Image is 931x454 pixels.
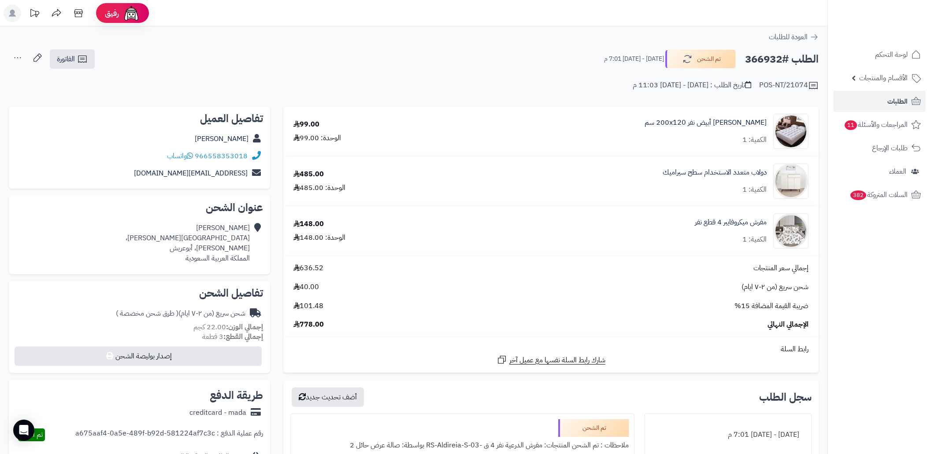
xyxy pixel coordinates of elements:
[167,151,193,161] a: واتساب
[292,387,364,407] button: أضف تحديث جديد
[604,55,664,63] small: [DATE] - [DATE] 7:01 م
[287,344,815,354] div: رابط السلة
[742,185,767,195] div: الكمية: 1
[16,288,263,298] h2: تفاصيل الشحن
[633,80,751,90] div: تاريخ الطلب : [DATE] - [DATE] 11:03 م
[753,263,809,273] span: إجمالي سعر المنتجات
[833,138,926,159] a: طلبات الإرجاع
[871,10,923,28] img: logo-2.png
[734,301,809,311] span: ضريبة القيمة المضافة 15%
[122,4,140,22] img: ai-face.png
[833,161,926,182] a: العملاء
[75,428,263,441] div: رقم عملية الدفع : a675aaf4-0a5e-489f-b92d-581224af7c3c
[293,320,324,330] span: 778.00
[844,120,858,130] span: 11
[742,234,767,245] div: الكمية: 1
[293,301,323,311] span: 101.48
[226,322,263,332] strong: إجمالي الوزن:
[844,119,908,131] span: المراجعات والأسئلة
[665,50,736,68] button: تم الشحن
[23,4,45,24] a: تحديثات المنصة
[57,54,75,64] span: الفاتورة
[497,354,605,365] a: شارك رابط السلة نفسها مع عميل آخر
[558,419,629,437] div: تم الشحن
[695,217,767,227] a: مفرش ميكروفايبر 4 قطع نفر
[833,184,926,205] a: السلات المتروكة382
[889,165,906,178] span: العملاء
[768,320,809,330] span: الإجمالي النهائي
[833,114,926,135] a: المراجعات والأسئلة11
[833,44,926,65] a: لوحة التحكم
[293,119,319,130] div: 99.00
[774,164,808,199] img: 1743835517-a31-90x90.jpg
[15,346,262,366] button: إصدار بوليصة الشحن
[126,223,250,263] div: [PERSON_NAME] [GEOGRAPHIC_DATA][PERSON_NAME]، [PERSON_NAME]، أبوعريش المملكة العربية السعودية
[189,408,246,418] div: creditcard - mada
[509,355,605,365] span: شارك رابط السلة نفسها مع عميل آخر
[195,151,248,161] a: 966558353018
[293,282,319,292] span: 40.00
[116,309,245,319] div: شحن سريع (من ٢-٧ ايام)
[293,133,341,143] div: الوحدة: 99.00
[202,331,263,342] small: 3 قطعة
[650,426,806,443] div: [DATE] - [DATE] 7:01 م
[293,183,345,193] div: الوحدة: 485.00
[742,282,809,292] span: شحن سريع (من ٢-٧ ايام)
[293,263,323,273] span: 636.52
[134,168,248,179] a: [EMAIL_ADDRESS][DOMAIN_NAME]
[769,32,819,42] a: العودة للطلبات
[774,213,808,249] img: 1750577386-1-90x90.jpg
[872,142,908,154] span: طلبات الإرجاع
[105,8,119,19] span: رفيق
[833,91,926,112] a: الطلبات
[849,189,908,201] span: السلات المتروكة
[742,135,767,145] div: الكمية: 1
[745,50,819,68] h2: الطلب #366932
[296,437,629,454] div: ملاحظات : تم الشحن المنتجات: مفرش الدرعية نفر 4 ق -RS-Aldireia-S-03 بواسطة: صالة عرض حائل 2
[16,202,263,213] h2: عنوان الشحن
[293,219,324,229] div: 148.00
[223,331,263,342] strong: إجمالي القطع:
[875,48,908,61] span: لوحة التحكم
[645,118,767,128] a: [PERSON_NAME] أبيض نفر 200x120 سم
[193,322,263,332] small: 22.00 كجم
[210,390,263,401] h2: طريقة الدفع
[16,113,263,124] h2: تفاصيل العميل
[774,114,808,149] img: 1736604149-220107020017-90x90.png
[116,308,178,319] span: ( طرق شحن مخصصة )
[293,169,324,179] div: 485.00
[13,420,34,441] div: Open Intercom Messenger
[887,95,908,108] span: الطلبات
[759,80,819,91] div: POS-NT/21074
[195,134,249,144] a: [PERSON_NAME]
[759,392,812,402] h3: سجل الطلب
[293,233,345,243] div: الوحدة: 148.00
[50,49,95,69] a: الفاتورة
[849,190,867,201] span: 382
[663,167,767,178] a: دولاب متعدد الاستخدام سطح سيراميك
[859,72,908,84] span: الأقسام والمنتجات
[769,32,808,42] span: العودة للطلبات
